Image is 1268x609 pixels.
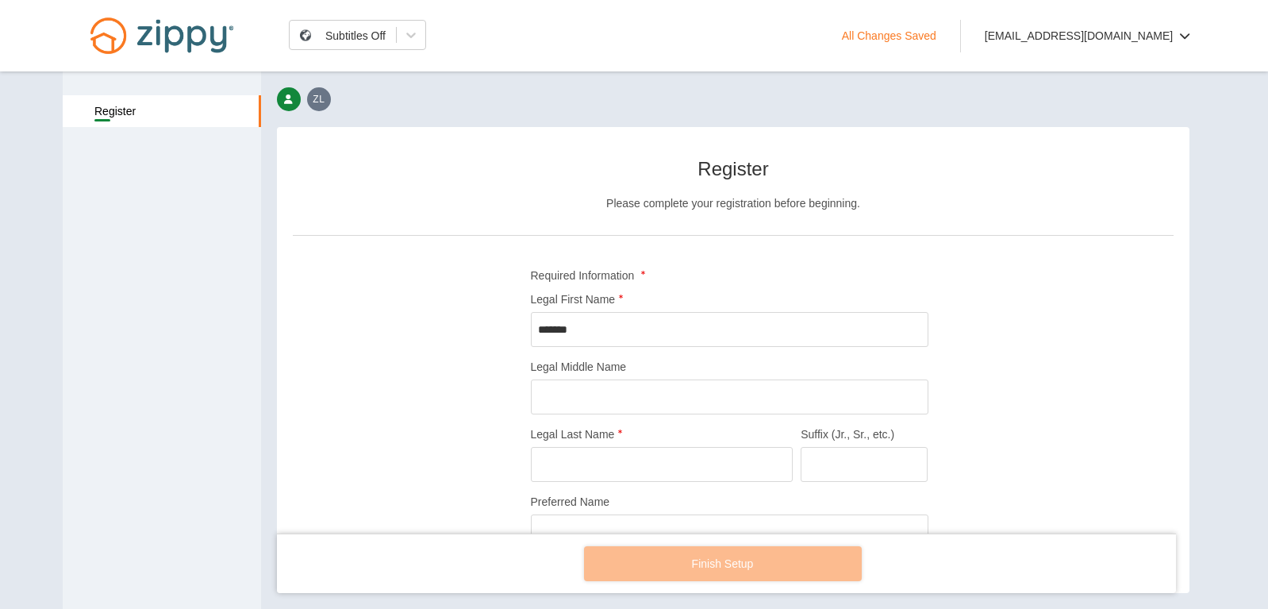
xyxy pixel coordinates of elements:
[531,291,628,308] label: Legal First Name
[298,22,386,48] div: Subtitles Off
[697,159,768,179] h1: Register
[412,195,1055,211] p: Please complete your registration before beginning.
[531,268,936,283] p: Required Information
[75,6,250,66] img: Company Logo
[531,359,627,376] label: Legal Middle Name
[531,494,610,511] label: Preferred Name
[531,426,627,443] label: Legal Last Name
[842,20,936,52] p: All Changes Saved
[801,426,894,443] label: Suffix (Jr., Sr., etc.)
[985,20,1189,52] p: [EMAIL_ADDRESS][DOMAIN_NAME]
[63,95,261,127] a: Register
